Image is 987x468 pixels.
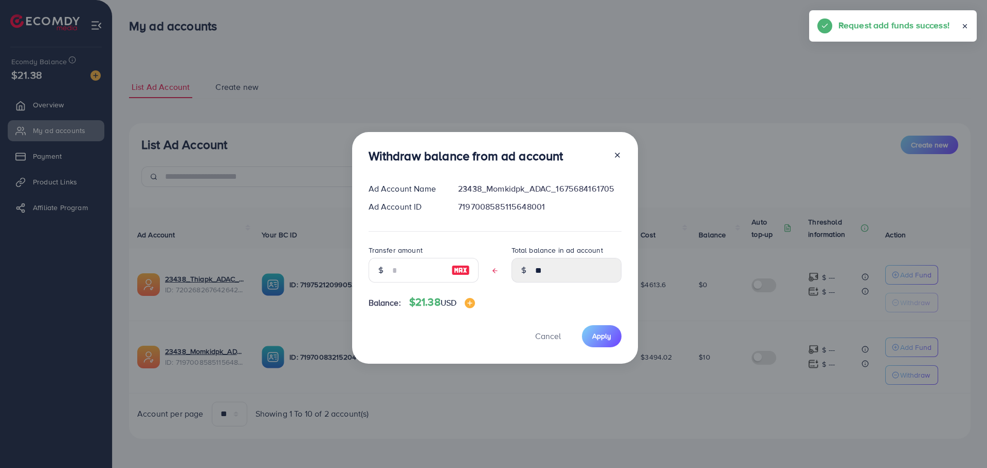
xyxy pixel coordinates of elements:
[369,148,563,163] h3: Withdraw balance from ad account
[369,245,423,255] label: Transfer amount
[522,325,574,347] button: Cancel
[535,330,561,342] span: Cancel
[409,296,475,309] h4: $21.38
[592,331,611,341] span: Apply
[511,245,603,255] label: Total balance in ad account
[465,298,475,308] img: image
[450,183,629,195] div: 23438_Momkidpk_ADAC_1675684161705
[582,325,622,347] button: Apply
[450,201,629,213] div: 7197008585115648001
[360,183,450,195] div: Ad Account Name
[360,201,450,213] div: Ad Account ID
[943,422,979,460] iframe: Chat
[451,264,470,276] img: image
[369,297,401,309] span: Balance:
[441,297,456,308] span: USD
[838,18,949,32] h5: Request add funds success!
